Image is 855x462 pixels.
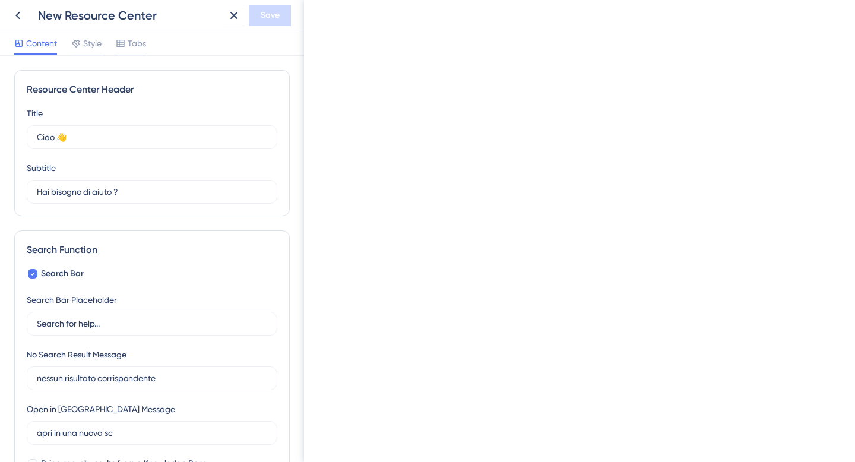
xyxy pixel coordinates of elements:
div: Resource Center Header [27,83,277,97]
input: Description [37,185,267,198]
div: Open in [GEOGRAPHIC_DATA] Message [27,402,175,416]
input: apri in una nuova sc [37,426,267,439]
input: Search for help... [37,317,267,330]
input: Title [37,131,267,144]
span: Tabs [128,36,146,50]
input: nessun risultato corrispondente [37,372,267,385]
div: No Search Result Message [27,347,126,362]
span: Search Bar [41,267,84,281]
div: New Resource Center [38,7,218,24]
span: Style [83,36,102,50]
span: Content [26,36,57,50]
span: Save [261,8,280,23]
div: Title [27,106,43,121]
div: Search Function [27,243,277,257]
button: Save [249,5,291,26]
div: Subtitle [27,161,56,175]
div: Search Bar Placeholder [27,293,117,307]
